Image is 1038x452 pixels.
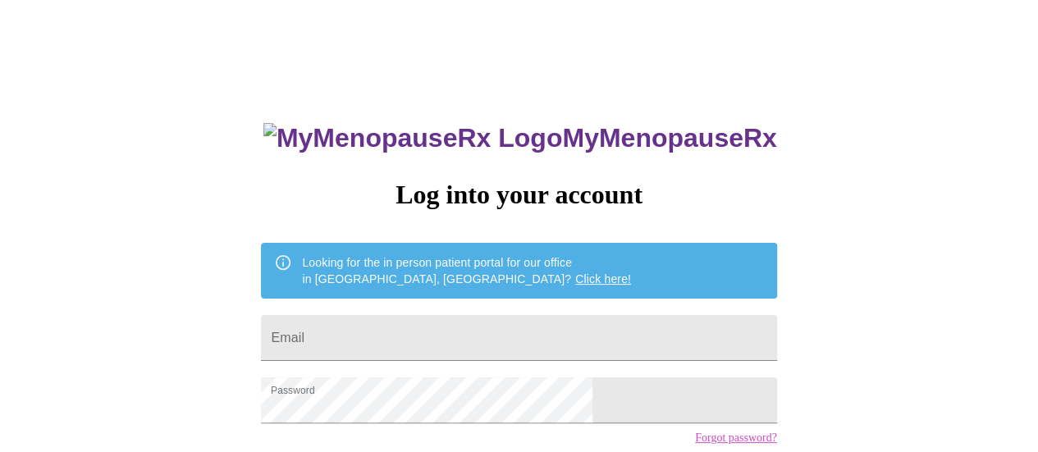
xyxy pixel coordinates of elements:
[263,123,777,153] h3: MyMenopauseRx
[575,272,631,285] a: Click here!
[302,248,631,294] div: Looking for the in person patient portal for our office in [GEOGRAPHIC_DATA], [GEOGRAPHIC_DATA]?
[263,123,562,153] img: MyMenopauseRx Logo
[261,180,776,210] h3: Log into your account
[695,431,777,445] a: Forgot password?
